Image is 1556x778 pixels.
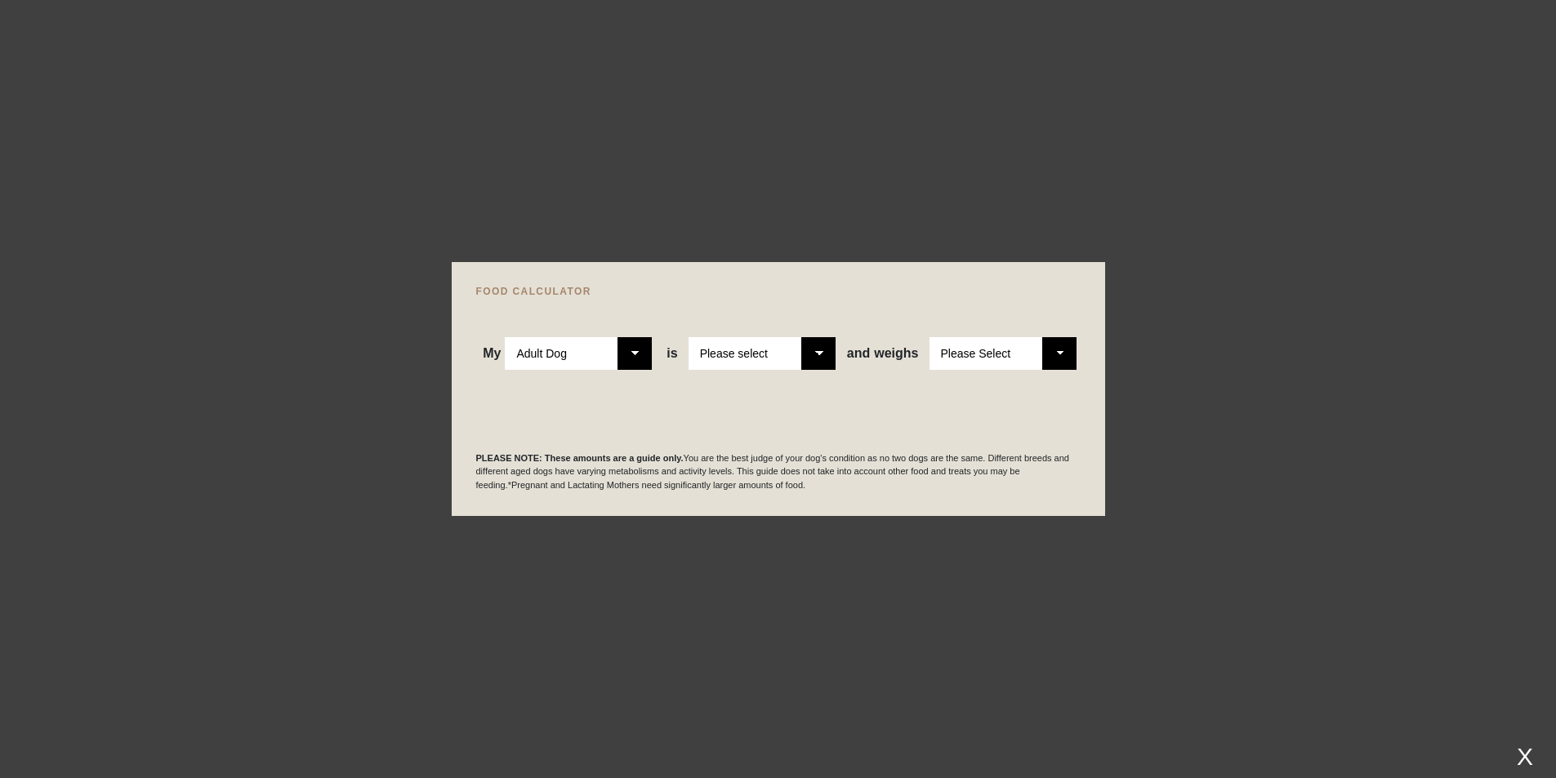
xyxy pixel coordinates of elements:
span: My [483,346,501,361]
div: X [1510,743,1540,770]
b: PLEASE NOTE: These amounts are a guide only. [476,453,684,463]
span: weighs [847,346,919,361]
span: is [667,346,677,361]
p: You are the best judge of your dog's condition as no two dogs are the same. Different breeds and ... [476,451,1081,492]
h4: FOOD CALCULATOR [476,287,1081,296]
span: and [847,346,874,361]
